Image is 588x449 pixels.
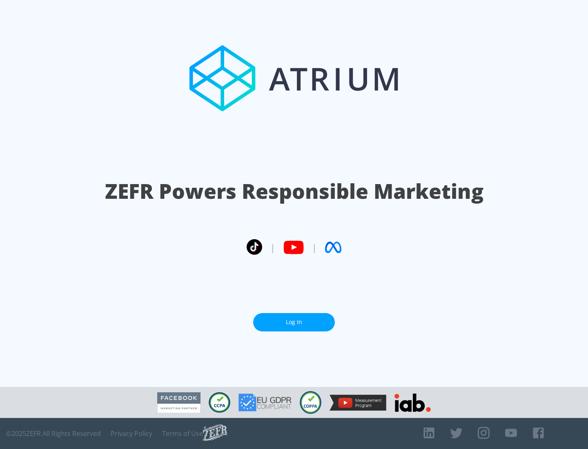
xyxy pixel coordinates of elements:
img: COPPA Compliant [300,391,321,414]
img: GDPR Compliant [238,393,292,411]
img: IAB [394,393,431,412]
a: Log In [253,313,335,331]
img: YouTube Measurement Program [330,395,386,411]
h1: ZEFR Powers Responsible Marketing [105,177,483,205]
span: | [270,241,275,253]
span: | [312,241,317,253]
span: © 2025 ZEFR All Rights Reserved [6,429,101,438]
a: Terms of Use [162,429,203,438]
img: CCPA Compliant [209,392,230,413]
a: Privacy Policy [111,429,152,438]
img: Facebook Marketing Partner [157,392,200,413]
